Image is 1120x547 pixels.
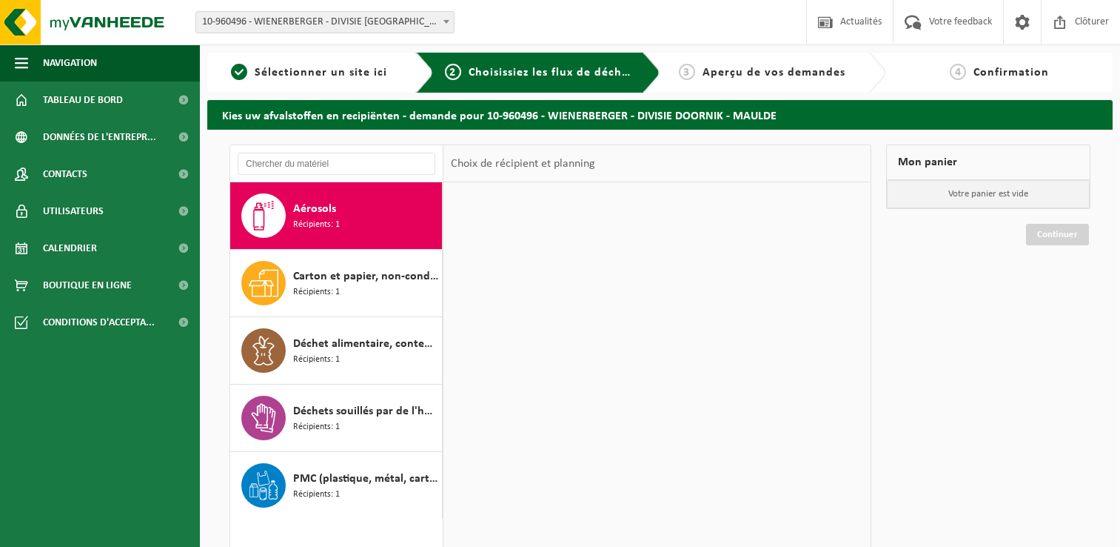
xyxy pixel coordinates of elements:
[43,193,104,230] span: Utilisateurs
[679,64,695,80] span: 3
[702,67,845,79] span: Aperçu de vos demandes
[293,200,336,218] span: Aérosols
[293,420,340,434] span: Récipients: 1
[293,268,438,285] span: Carton et papier, non-conditionné (industriel)
[293,285,340,299] span: Récipients: 1
[973,67,1049,79] span: Confirmation
[293,470,438,488] span: PMC (plastique, métal, carton boisson) (industriel)
[230,385,443,452] button: Déchets souillés par de l'huile Récipients: 1
[215,64,404,82] a: 1Sélectionner un site ici
[255,67,387,79] span: Sélectionner un site ici
[445,64,461,80] span: 2
[950,64,966,80] span: 4
[1026,224,1089,245] a: Continuer
[43,267,132,304] span: Boutique en ligne
[293,402,438,420] span: Déchets souillés par de l'huile
[196,12,454,33] span: 10-960496 - WIENERBERGER - DIVISIE DOORNIK - MAULDE
[195,11,455,33] span: 10-960496 - WIENERBERGER - DIVISIE DOORNIK - MAULDE
[238,153,435,175] input: Chercher du matériel
[43,304,155,341] span: Conditions d'accepta...
[293,218,340,232] span: Récipients: 1
[293,353,340,367] span: Récipients: 1
[231,64,247,80] span: 1
[469,67,715,79] span: Choisissiez les flux de déchets et récipients
[43,230,97,267] span: Calendrier
[293,488,340,502] span: Récipients: 1
[230,452,443,519] button: PMC (plastique, métal, carton boisson) (industriel) Récipients: 1
[43,44,97,82] span: Navigation
[230,250,443,317] button: Carton et papier, non-conditionné (industriel) Récipients: 1
[293,335,438,353] span: Déchet alimentaire, contenant des produits d'origine animale, non emballé, catégorie 3
[7,514,247,547] iframe: chat widget
[886,145,1090,180] div: Mon panier
[443,145,603,182] div: Choix de récipient et planning
[207,100,1113,129] h2: Kies uw afvalstoffen en recipiënten - demande pour 10-960496 - WIENERBERGER - DIVISIE DOORNIK - M...
[43,156,87,193] span: Contacts
[887,180,1090,208] p: Votre panier est vide
[230,182,443,250] button: Aérosols Récipients: 1
[230,317,443,385] button: Déchet alimentaire, contenant des produits d'origine animale, non emballé, catégorie 3 Récipients: 1
[43,119,156,156] span: Données de l'entrepr...
[43,82,123,119] span: Tableau de bord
